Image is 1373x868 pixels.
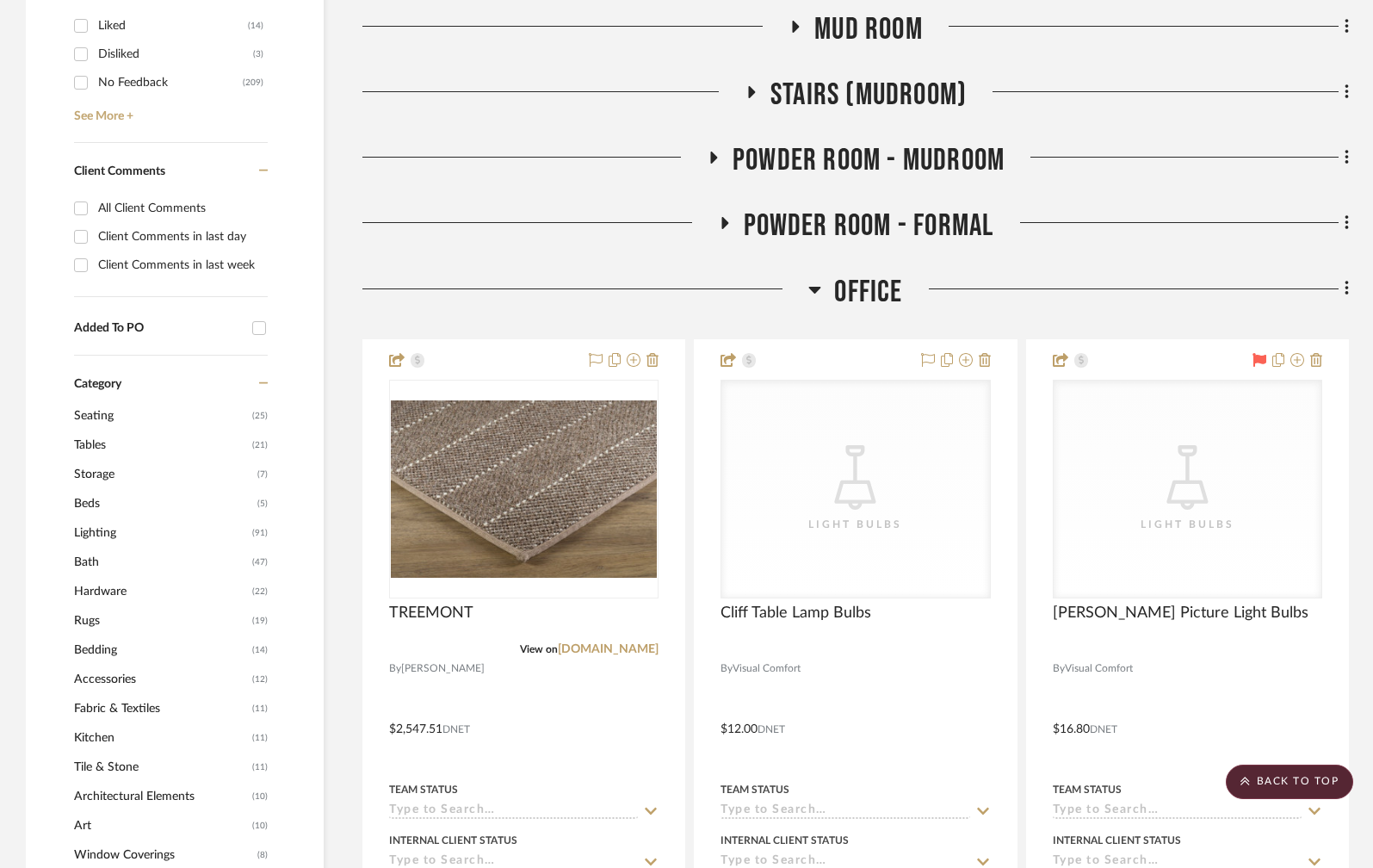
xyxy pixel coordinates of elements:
input: Type to Search… [721,803,969,820]
div: Team Status [721,782,789,797]
div: Light Bulbs [770,516,942,533]
div: Client Comments in last day [98,223,263,251]
span: (21) [252,431,268,459]
div: Client Comments in last week [98,251,263,279]
span: (11) [252,724,268,752]
span: Bath [74,548,248,577]
div: All Client Comments [98,195,263,222]
span: Rugs [74,606,248,635]
span: (25) [252,402,268,430]
div: (3) [253,40,263,68]
span: Client Comments [74,165,165,177]
span: (11) [252,695,268,722]
div: Internal Client Status [389,833,517,848]
span: Fabric & Textiles [74,694,248,723]
span: TREEMONT [389,604,473,623]
span: Beds [74,489,253,518]
img: TREEMONT [391,400,657,578]
span: (10) [252,812,268,840]
span: By [389,660,401,677]
a: [DOMAIN_NAME] [558,643,659,655]
span: Stairs (Mudroom) [770,77,967,114]
scroll-to-top-button: BACK TO TOP [1226,765,1353,799]
span: (7) [257,461,268,488]
span: View on [520,644,558,654]
span: Mud Room [814,11,923,48]
span: [PERSON_NAME] [401,660,485,677]
span: Cliff Table Lamp Bulbs [721,604,871,623]
div: Added To PO [74,321,244,336]
span: Art [74,811,248,840]
span: (47) [252,549,268,576]
span: Storage [74,460,253,489]
span: (19) [252,607,268,635]
div: (14) [248,12,263,40]
span: (91) [252,519,268,547]
span: Lighting [74,518,248,548]
span: [PERSON_NAME] Picture Light Bulbs [1053,604,1308,623]
span: By [721,660,733,677]
span: (11) [252,753,268,781]
div: Team Status [1053,782,1122,797]
div: No Feedback [98,69,243,96]
div: Light Bulbs [1101,516,1273,533]
span: Accessories [74,665,248,694]
span: (5) [257,490,268,518]
input: Type to Search… [1053,803,1302,820]
span: (22) [252,578,268,605]
span: Architectural Elements [74,782,248,811]
span: Office [834,274,902,311]
input: Type to Search… [389,803,638,820]
span: Powder Room - Formal [744,208,994,245]
span: (10) [252,783,268,810]
span: By [1053,660,1065,677]
span: (14) [252,636,268,664]
span: Hardware [74,577,248,606]
span: (12) [252,666,268,693]
span: Seating [74,401,248,431]
span: Visual Comfort [1065,660,1133,677]
span: Category [74,377,121,392]
div: Liked [98,12,248,40]
span: Tables [74,431,248,460]
a: See More + [70,96,268,124]
span: Visual Comfort [733,660,801,677]
span: Kitchen [74,723,248,753]
div: Team Status [389,782,458,797]
div: Internal Client Status [1053,833,1181,848]
div: (209) [243,69,263,96]
span: Tile & Stone [74,753,248,782]
span: Bedding [74,635,248,665]
div: Disliked [98,40,253,68]
span: Powder Room - Mudroom [733,142,1005,179]
div: Internal Client Status [721,833,849,848]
